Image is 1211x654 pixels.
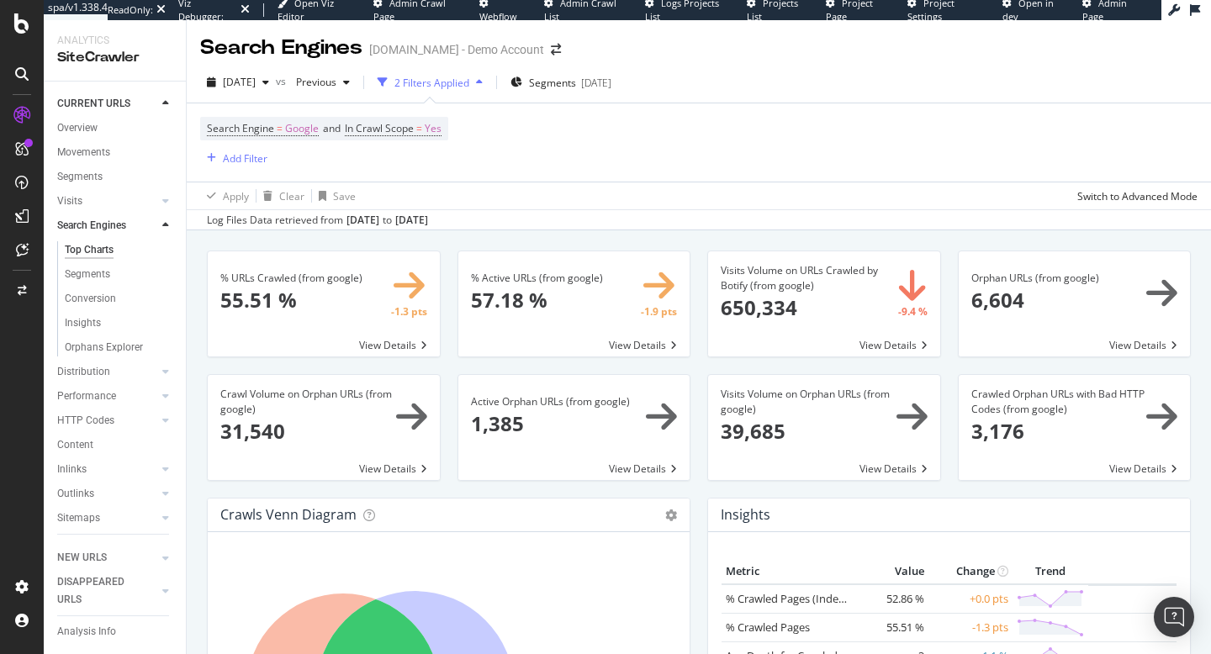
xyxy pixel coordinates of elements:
div: [DOMAIN_NAME] - Demo Account [369,41,544,58]
div: arrow-right-arrow-left [551,44,561,55]
button: Apply [200,182,249,209]
span: Webflow [479,10,517,23]
div: Analysis Info [57,623,116,641]
span: Segments [529,76,576,90]
span: Previous [289,75,336,89]
div: Performance [57,388,116,405]
div: Switch to Advanced Mode [1077,189,1198,203]
a: Outlinks [57,485,157,503]
a: Orphans Explorer [65,339,174,356]
div: Visits [57,193,82,210]
div: Search Engines [57,217,126,235]
td: 52.86 % [861,584,928,614]
h4: Insights [721,504,770,526]
a: Segments [65,266,174,283]
span: Yes [425,117,442,140]
a: DISAPPEARED URLS [57,573,157,609]
span: vs [276,74,289,88]
a: HTTP Codes [57,412,157,430]
div: Sitemaps [57,509,100,527]
div: Movements [57,144,110,161]
a: Content [57,436,174,454]
a: NEW URLS [57,549,157,567]
button: Clear [256,182,304,209]
div: Segments [57,168,103,186]
a: Search Engines [57,217,157,235]
a: Overview [57,119,174,137]
a: Inlinks [57,461,157,478]
div: Top Charts [65,241,114,259]
div: Open Intercom Messenger [1154,597,1194,637]
button: Add Filter [200,148,267,168]
div: Conversion [65,290,116,308]
div: NEW URLS [57,549,107,567]
a: Segments [57,168,174,186]
button: Segments[DATE] [504,69,618,96]
th: Value [861,559,928,584]
a: Conversion [65,290,174,308]
span: In Crawl Scope [345,121,414,135]
div: Outlinks [57,485,94,503]
div: Overview [57,119,98,137]
div: Save [333,189,356,203]
h4: Crawls Venn Diagram [220,504,357,526]
div: Analytics [57,34,172,48]
div: Url Explorer [57,541,109,559]
div: Distribution [57,363,110,381]
button: Previous [289,69,357,96]
a: % Crawled Pages (Indexable) [726,591,869,606]
div: [DATE] [346,213,379,228]
i: Options [665,509,677,521]
span: Search Engine [207,121,274,135]
a: Analysis Info [57,623,174,641]
div: Segments [65,266,110,283]
button: [DATE] [200,69,276,96]
td: +0.0 pts [928,584,1013,614]
a: Distribution [57,363,157,381]
a: Sitemaps [57,509,157,527]
a: Insights [65,314,174,332]
div: 2 Filters Applied [394,76,469,90]
button: 2 Filters Applied [371,69,489,96]
span: = [277,121,283,135]
div: [DATE] [395,213,428,228]
div: HTTP Codes [57,412,114,430]
div: Apply [223,189,249,203]
th: Change [928,559,1013,584]
a: Top Charts [65,241,174,259]
a: Url Explorer [57,541,174,559]
a: % Crawled Pages [726,620,810,635]
div: Add Filter [223,151,267,166]
span: Google [285,117,319,140]
div: Insights [65,314,101,332]
a: Movements [57,144,174,161]
button: Switch to Advanced Mode [1071,182,1198,209]
th: Trend [1013,559,1088,584]
div: ReadOnly: [108,3,153,17]
button: Save [312,182,356,209]
a: Performance [57,388,157,405]
div: Log Files Data retrieved from to [207,213,428,228]
div: Content [57,436,93,454]
td: -1.3 pts [928,613,1013,641]
a: CURRENT URLS [57,95,157,113]
span: 2025 Oct. 6th [223,75,256,89]
div: CURRENT URLS [57,95,130,113]
th: Metric [722,559,861,584]
div: [DATE] [581,76,611,90]
td: 55.51 % [861,613,928,641]
div: DISAPPEARED URLS [57,573,142,609]
div: Orphans Explorer [65,339,143,356]
span: = [416,121,422,135]
div: Clear [279,189,304,203]
div: Inlinks [57,461,87,478]
span: and [323,121,341,135]
div: Search Engines [200,34,362,62]
a: Visits [57,193,157,210]
div: SiteCrawler [57,48,172,67]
